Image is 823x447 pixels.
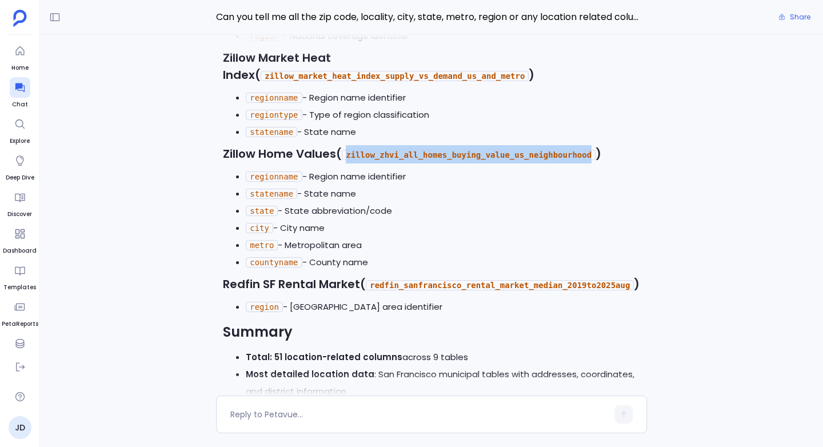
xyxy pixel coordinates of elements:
a: PetaReports [2,297,38,329]
img: petavue logo [13,10,27,27]
h3: ( ) [223,145,640,163]
a: Home [10,41,30,73]
li: across 9 tables [246,349,640,366]
a: Deep Dive [6,150,34,182]
span: Can you tell me all the zip code, locality, city, state, metro, region or any location related co... [216,10,647,25]
code: statename [246,189,297,199]
code: zillow_zhvi_all_homes_buying_value_us_neighbourhood [342,150,596,160]
a: Dashboard [3,223,37,256]
span: Chat [10,100,30,109]
span: Share [790,13,810,22]
li: - City name [246,219,640,237]
h3: ( ) [223,49,640,85]
code: region [246,302,283,312]
li: - [GEOGRAPHIC_DATA] area identifier [246,298,640,316]
code: state [246,206,278,216]
strong: Most detailed location data [246,368,374,380]
li: : San Francisco municipal tables with addresses, coordinates, and district information [246,366,640,400]
li: - State name [246,185,640,202]
h3: ( ) [223,276,640,294]
a: JD [9,416,31,439]
a: Templates [3,260,36,292]
li: - Region name identifier [246,89,640,106]
code: redfin_sanfrancisco_rental_market_median_2019to2025aug [366,280,634,290]
a: Data Hub [5,333,34,365]
span: Home [10,63,30,73]
code: regionname [246,171,302,182]
li: - County name [246,254,640,271]
span: PetaReports [2,320,38,329]
code: countyname [246,257,302,268]
span: Deep Dive [6,173,34,182]
code: city [246,223,273,233]
li: - Region name identifier [246,168,640,185]
strong: Redfin SF Rental Market [223,276,360,292]
a: Chat [10,77,30,109]
code: metro [246,240,278,250]
code: regiontype [246,110,302,120]
span: Explore [10,137,30,146]
code: statename [246,127,297,137]
strong: Zillow Home Values [223,146,336,162]
code: regionname [246,93,302,103]
code: zillow_market_heat_index_supply_vs_demand_us_and_metro [261,71,529,81]
span: Templates [3,283,36,292]
li: - Metropolitan area [246,237,640,254]
span: Dashboard [3,246,37,256]
strong: Summary [223,322,293,341]
li: - State abbreviation/code [246,202,640,219]
li: - State name [246,123,640,141]
span: Discover [7,210,32,219]
a: Explore [10,114,30,146]
li: - Type of region classification [246,106,640,123]
a: Discover [7,187,32,219]
button: Share [772,9,817,25]
strong: Total: 51 location-related columns [246,351,402,363]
